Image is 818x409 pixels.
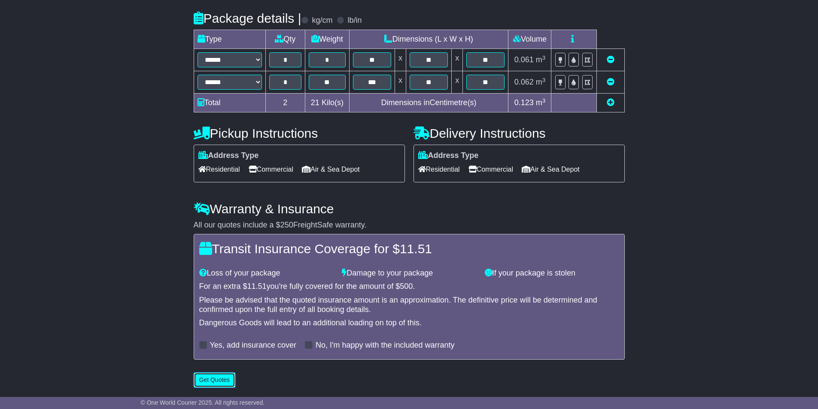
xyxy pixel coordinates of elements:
span: Air & Sea Depot [302,163,360,176]
div: Please be advised that the quoted insurance amount is an approximation. The definitive price will... [199,296,619,314]
h4: Transit Insurance Coverage for $ [199,242,619,256]
label: Address Type [198,151,259,161]
span: m [536,55,546,64]
span: m [536,98,546,107]
div: Loss of your package [195,269,338,278]
div: Damage to your package [338,269,480,278]
td: Type [194,30,265,49]
sup: 3 [542,77,546,83]
td: x [395,71,406,94]
span: Residential [418,163,460,176]
td: Total [194,94,265,112]
label: lb/in [347,16,362,25]
label: Address Type [418,151,479,161]
td: 2 [265,94,305,112]
div: Dangerous Goods will lead to an additional loading on top of this. [199,318,619,328]
label: Yes, add insurance cover [210,341,296,350]
td: Dimensions in Centimetre(s) [349,94,508,112]
span: 250 [280,221,293,229]
span: © One World Courier 2025. All rights reserved. [141,399,265,406]
td: x [452,49,463,71]
label: No, I'm happy with the included warranty [316,341,455,350]
div: For an extra $ you're fully covered for the amount of $ . [199,282,619,291]
span: 21 [311,98,319,107]
td: Kilo(s) [305,94,350,112]
h4: Warranty & Insurance [194,202,625,216]
a: Remove this item [607,78,614,86]
span: 0.123 [514,98,534,107]
div: If your package is stolen [480,269,623,278]
h4: Delivery Instructions [414,126,625,140]
td: Weight [305,30,350,49]
td: Volume [508,30,551,49]
span: 0.061 [514,55,534,64]
span: Commercial [468,163,513,176]
span: Air & Sea Depot [522,163,580,176]
span: Residential [198,163,240,176]
h4: Package details | [194,11,301,25]
td: x [452,71,463,94]
span: 11.51 [247,282,267,291]
div: All our quotes include a $ FreightSafe warranty. [194,221,625,230]
sup: 3 [542,97,546,104]
button: Get Quotes [194,373,236,388]
a: Add new item [607,98,614,107]
td: Qty [265,30,305,49]
span: 11.51 [400,242,432,256]
a: Remove this item [607,55,614,64]
span: 0.062 [514,78,534,86]
td: x [395,49,406,71]
label: kg/cm [312,16,332,25]
span: Commercial [249,163,293,176]
td: Dimensions (L x W x H) [349,30,508,49]
sup: 3 [542,55,546,61]
span: 500 [400,282,413,291]
h4: Pickup Instructions [194,126,405,140]
span: m [536,78,546,86]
